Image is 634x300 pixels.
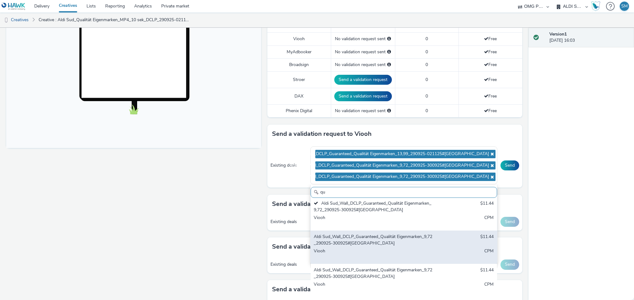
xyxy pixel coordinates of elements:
[425,77,428,83] span: 0
[272,199,384,209] h3: Send a validation request to Broadsign
[289,163,489,168] span: Aldi Sud_Wall_DCLP_Guaranteed_Qualität Eigenmarken_9,72_290925-300925#[GEOGRAPHIC_DATA]
[267,104,331,117] td: Phenix Digital
[270,261,307,268] div: Existing deals
[484,49,497,55] span: Free
[425,62,428,68] span: 0
[270,162,307,169] div: Existing deals
[272,285,395,294] h3: Send a validation request to Phenix Digital
[334,91,392,101] button: Send a validation request
[480,200,494,213] div: $11.44
[425,108,428,114] span: 0
[591,1,603,11] a: Hawk Academy
[314,281,433,294] div: Viooh
[267,71,331,88] td: Stroer
[484,281,494,294] div: CPM
[2,2,26,10] img: undefined Logo
[272,129,372,139] h3: Send a validation request to Viooh
[334,62,392,68] div: No validation request sent
[314,234,433,246] div: Aldi Sud_Wall_DCLP_Guaranteed_Qualität Eigenmarken_9,72_290925-300925#[GEOGRAPHIC_DATA]
[480,234,494,246] div: $11.44
[500,217,519,227] button: Send
[484,77,497,83] span: Free
[500,160,519,170] button: Send
[484,93,497,99] span: Free
[314,248,433,261] div: Viooh
[267,45,331,58] td: MyAdbooker
[287,151,489,157] span: Aldi Sud_Wall_DCLP_Guaranteed_Qualität Eigenmarken_13,99_290925-021125#[GEOGRAPHIC_DATA]
[480,267,494,280] div: $11.44
[267,88,331,104] td: DAX
[272,242,392,251] h3: Send a validation request to MyAdbooker
[387,108,391,114] div: Please select a deal below and click on Send to send a validation request to Phenix Digital.
[621,2,628,11] div: SM
[591,1,600,11] img: Hawk Academy
[267,33,331,45] td: Viooh
[484,248,494,261] div: CPM
[35,12,194,27] a: Creative : Aldi Sud_Qualität Eigenmarken_MP4_10 sek_DCLP_290925-021125_240925#Kleine
[334,36,392,42] div: No validation request sent
[334,49,392,55] div: No validation request sent
[289,174,489,179] span: Aldi Sud_Wall_DCLP_Guaranteed_Qualität Eigenmarken_9,72_290925-300925#[GEOGRAPHIC_DATA]
[425,36,428,42] span: 0
[387,62,391,68] div: Please select a deal below and click on Send to send a validation request to Broadsign.
[484,108,497,114] span: Free
[484,215,494,227] div: CPM
[314,200,433,213] div: Aldi Sud_Wall_DCLP_Guaranteed_Qualität Eigenmarken_9,72_290925-300925#[GEOGRAPHIC_DATA]
[334,108,392,114] div: No validation request sent
[3,17,9,23] img: dooh
[267,59,331,71] td: Broadsign
[549,31,629,44] div: [DATE] 16:03
[270,219,307,225] div: Existing deals
[484,36,497,42] span: Free
[387,36,391,42] div: Please select a deal below and click on Send to send a validation request to Viooh.
[484,62,497,68] span: Free
[334,75,392,85] button: Send a validation request
[500,260,519,269] button: Send
[425,93,428,99] span: 0
[314,215,433,227] div: Viooh
[387,49,391,55] div: Please select a deal below and click on Send to send a validation request to MyAdbooker.
[311,187,497,198] input: Search......
[314,267,433,280] div: Aldi Sud_Wall_DCLP_Guaranteed_Qualität Eigenmarken_9,72_290925-300925#[GEOGRAPHIC_DATA]
[549,31,567,37] strong: Version 1
[425,49,428,55] span: 0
